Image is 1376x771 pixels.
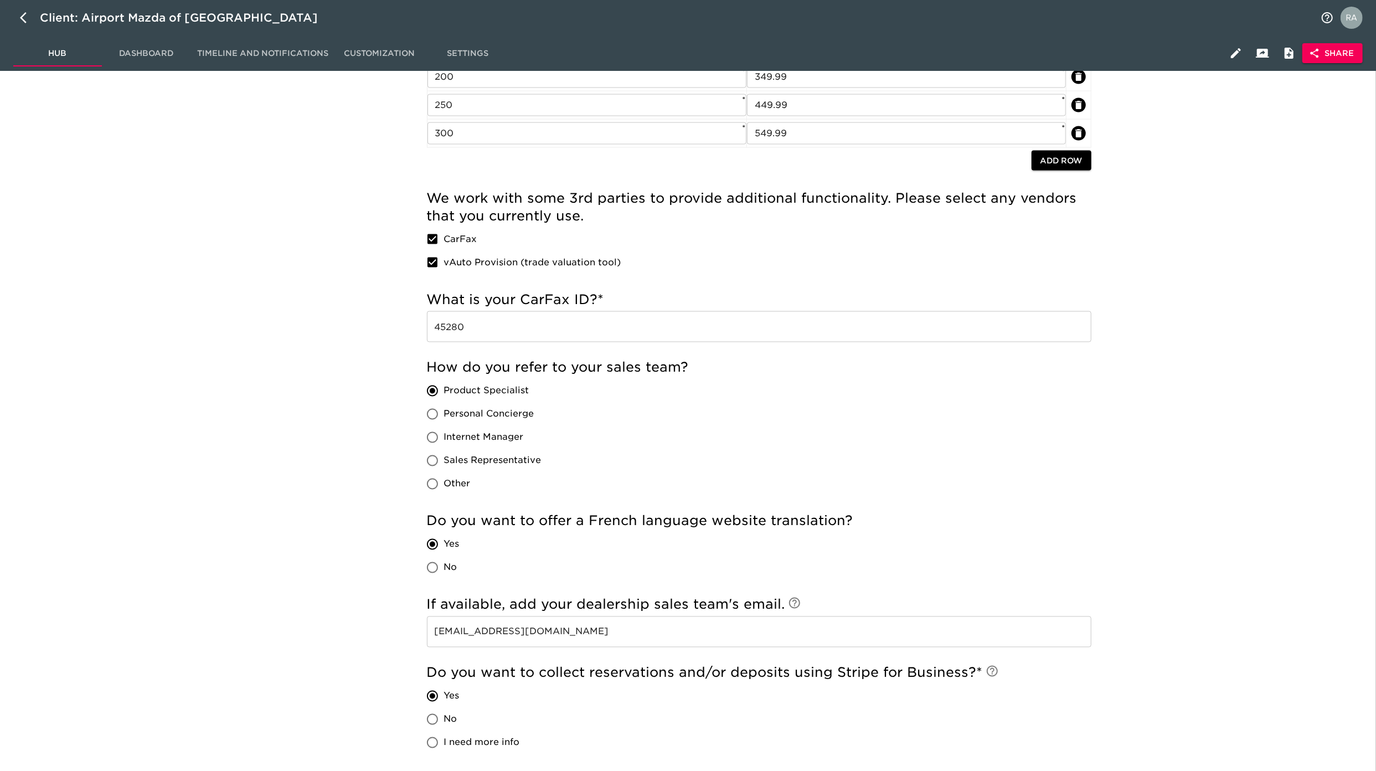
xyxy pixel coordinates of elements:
span: Other [444,477,471,491]
span: Hub [20,47,95,60]
span: Customization [342,47,417,60]
span: Timeline and Notifications [197,47,328,60]
h5: Do you want to offer a French language website translation? [427,512,1091,530]
button: Share [1302,43,1363,64]
span: Internet Manager [444,431,524,444]
button: delete [1071,126,1086,141]
button: Edit Hub [1223,40,1249,66]
span: Add Row [1040,154,1083,168]
span: Product Specialist [444,384,529,398]
button: Add Row [1032,151,1091,171]
span: vAuto Provision (trade valuation tool) [444,256,621,269]
h5: We work with some 3rd parties to provide additional functionality. Please select any vendors that... [427,189,1091,225]
span: No [444,713,457,726]
span: Dashboard [109,47,184,60]
button: notifications [1314,4,1341,31]
button: delete [1071,98,1086,112]
span: No [444,561,457,574]
span: Yes [444,690,460,703]
h5: If available, add your dealership sales team's email. [427,596,1091,614]
span: Yes [444,538,460,551]
h5: Do you want to collect reservations and/or deposits using Stripe for Business? [427,664,1091,682]
span: CarFax [444,233,477,246]
h5: How do you refer to your sales team? [427,359,1091,377]
span: I need more info [444,736,520,749]
span: Share [1311,47,1354,60]
button: Client View [1249,40,1276,66]
span: Settings [430,47,506,60]
img: Profile [1341,7,1363,29]
span: Sales Representative [444,454,542,467]
input: Example: 11432 [427,311,1091,342]
div: Client: Airport Mazda of [GEOGRAPHIC_DATA] [40,9,333,27]
button: delete [1071,70,1086,84]
button: Internal Notes and Comments [1276,40,1302,66]
input: Example: salesteam@roadstertoyota.com [427,616,1091,647]
h5: What is your CarFax ID? [427,291,1091,309]
span: Personal Concierge [444,408,534,421]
